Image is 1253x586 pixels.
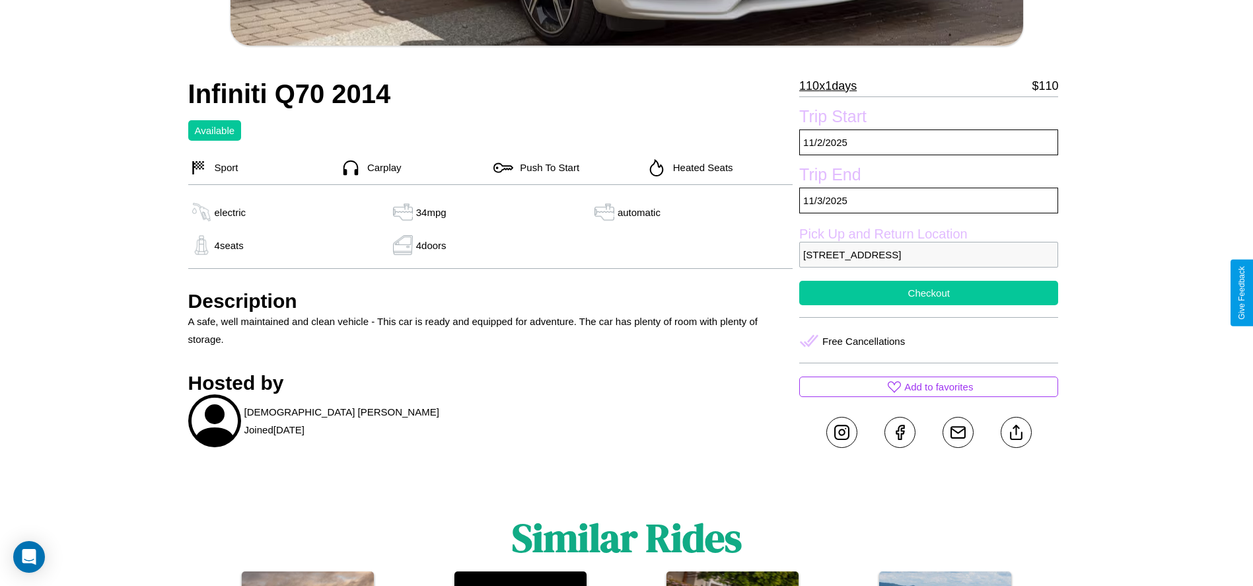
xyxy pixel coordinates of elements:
[416,237,447,254] p: 4 doors
[390,235,416,255] img: gas
[618,203,661,221] p: automatic
[215,237,244,254] p: 4 seats
[188,290,793,312] h3: Description
[188,312,793,348] p: A safe, well maintained and clean vehicle - This car is ready and equipped for adventure. The car...
[513,159,579,176] p: Push To Start
[904,378,973,396] p: Add to favorites
[188,372,793,394] h3: Hosted by
[244,421,304,439] p: Joined [DATE]
[822,332,905,350] p: Free Cancellations
[799,227,1058,242] label: Pick Up and Return Location
[361,159,402,176] p: Carplay
[799,129,1058,155] p: 11 / 2 / 2025
[799,75,857,96] p: 110 x 1 days
[390,202,416,222] img: gas
[1237,266,1246,320] div: Give Feedback
[591,202,618,222] img: gas
[244,403,439,421] p: [DEMOGRAPHIC_DATA] [PERSON_NAME]
[13,541,45,573] div: Open Intercom Messenger
[666,159,733,176] p: Heated Seats
[799,188,1058,213] p: 11 / 3 / 2025
[208,159,238,176] p: Sport
[215,203,246,221] p: electric
[799,107,1058,129] label: Trip Start
[188,202,215,222] img: gas
[799,165,1058,188] label: Trip End
[1032,75,1058,96] p: $ 110
[188,235,215,255] img: gas
[188,79,793,109] h2: Infiniti Q70 2014
[799,377,1058,397] button: Add to favorites
[799,281,1058,305] button: Checkout
[512,511,742,565] h1: Similar Rides
[416,203,447,221] p: 34 mpg
[799,242,1058,268] p: [STREET_ADDRESS]
[195,122,235,139] p: Available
